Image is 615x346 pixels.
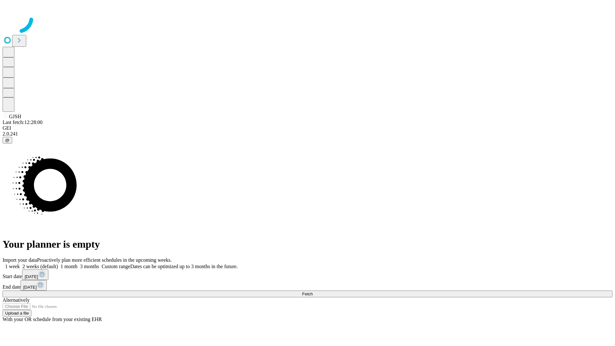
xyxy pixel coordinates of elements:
[5,138,10,143] span: @
[25,274,38,279] span: [DATE]
[3,125,612,131] div: GEI
[302,292,313,296] span: Fetch
[22,264,58,269] span: 2 weeks (default)
[5,264,20,269] span: 1 week
[3,269,612,280] div: Start date
[22,269,48,280] button: [DATE]
[37,257,172,263] span: Proactively plan more efficient schedules in the upcoming weeks.
[61,264,78,269] span: 1 month
[20,280,47,291] button: [DATE]
[3,131,612,137] div: 2.0.241
[3,137,12,144] button: @
[3,317,102,322] span: With your OR schedule from your existing EHR
[3,280,612,291] div: End date
[3,291,612,297] button: Fetch
[130,264,238,269] span: Dates can be optimized up to 3 months in the future.
[80,264,99,269] span: 3 months
[3,310,31,317] button: Upload a file
[3,119,43,125] span: Last fetch: 12:28:00
[3,297,29,303] span: Alternatively
[3,238,612,250] h1: Your planner is empty
[23,285,37,290] span: [DATE]
[102,264,130,269] span: Custom range
[9,114,21,119] span: GJSH
[3,257,37,263] span: Import your data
